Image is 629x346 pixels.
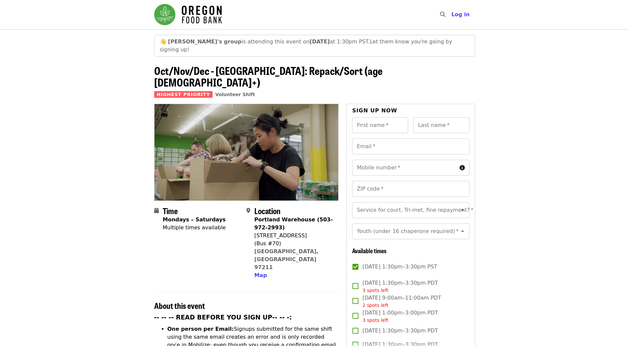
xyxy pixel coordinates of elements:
input: Last name [413,117,470,133]
span: 2 spots left [362,303,388,308]
span: [DATE] 1:30pm–3:30pm PDT [362,327,438,335]
input: First name [352,117,408,133]
div: [STREET_ADDRESS] [254,232,333,240]
input: Search [449,7,455,23]
span: Sign up now [352,107,397,114]
span: [DATE] 9:00am–11:00am PDT [362,294,441,309]
input: Email [352,139,469,154]
button: Open [458,227,467,236]
strong: Mondays – Saturdays [163,216,226,223]
button: Log in [446,8,475,21]
strong: One person per Email: [167,326,234,332]
a: Volunteer Shift [215,92,255,97]
span: Location [254,205,281,216]
strong: [PERSON_NAME]'s group [168,38,242,45]
input: ZIP code [352,181,469,197]
span: [DATE] 1:30pm–3:30pm PDT [362,279,438,294]
span: waving emoji [160,38,166,45]
span: Highest Priority [154,91,213,98]
a: [GEOGRAPHIC_DATA], [GEOGRAPHIC_DATA] 97211 [254,248,319,270]
span: is attending this event on at 1:30pm PST. [168,38,370,45]
div: Multiple times available [163,224,226,232]
strong: [DATE] [310,38,330,45]
span: [DATE] 1:30pm–3:30pm PST [362,263,437,271]
strong: Portland Warehouse (503-972-2993) [254,216,333,231]
button: Open [458,205,467,215]
input: Mobile number [352,160,457,176]
img: Oct/Nov/Dec - Portland: Repack/Sort (age 8+) organized by Oregon Food Bank [155,104,339,200]
span: Available times [352,246,387,255]
span: Map [254,272,267,278]
i: calendar icon [154,207,159,214]
span: About this event [154,300,205,311]
strong: -- -- -- READ BEFORE YOU SIGN UP-- -- -: [154,314,292,321]
i: map-marker-alt icon [246,207,250,214]
i: search icon [440,11,445,18]
i: circle-info icon [460,165,465,171]
span: 3 spots left [362,288,388,293]
span: Oct/Nov/Dec - [GEOGRAPHIC_DATA]: Repack/Sort (age [DEMOGRAPHIC_DATA]+) [154,63,383,90]
span: 3 spots left [362,317,388,323]
span: [DATE] 1:00pm–3:00pm PDT [362,309,438,324]
img: Oregon Food Bank - Home [154,4,222,25]
span: Time [163,205,178,216]
button: Map [254,271,267,279]
span: Log in [451,11,470,18]
div: (Bus #70) [254,240,333,248]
